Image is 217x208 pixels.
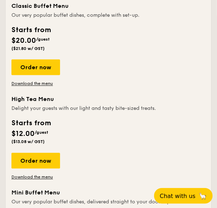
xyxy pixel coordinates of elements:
span: 🦙 [198,192,207,200]
span: ($21.80 w/ GST) [11,46,45,51]
span: ($13.08 w/ GST) [11,139,45,144]
div: Starts from [11,118,106,129]
div: Order now [11,60,60,75]
span: $12.00 [11,130,35,138]
a: Download the menu [11,81,60,87]
div: Mini Buffet Menu [11,189,206,197]
button: Chat with us🦙 [154,188,213,204]
div: Order now [11,153,60,169]
div: Delight your guests with our light and tasty bite-sized treats. [11,105,206,112]
span: /guest [35,130,48,135]
div: Starts from [11,25,106,35]
span: Chat with us [160,193,196,199]
span: $20.00 [11,36,36,45]
div: Classic Buffet Menu [11,2,206,10]
div: Our very popular buffet dishes, delivered straight to your doorstep. [11,199,206,206]
div: High Tea Menu [11,95,206,104]
a: Download the menu [11,174,60,180]
span: /guest [36,37,50,42]
div: Our very popular buffet dishes, complete with set-up. [11,12,206,19]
